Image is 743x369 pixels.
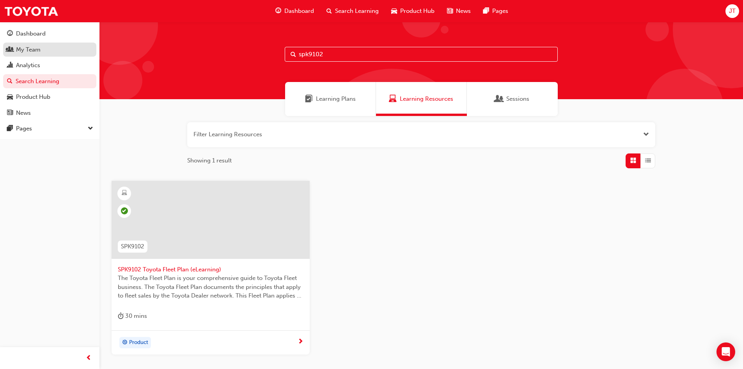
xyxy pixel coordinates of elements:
span: guage-icon [275,6,281,16]
div: News [16,109,31,118]
span: Search Learning [335,7,379,16]
span: chart-icon [7,62,13,69]
div: Dashboard [16,29,46,38]
span: next-icon [298,339,303,346]
div: Pages [16,124,32,133]
input: Search... [285,47,558,62]
a: Search Learning [3,74,96,89]
a: pages-iconPages [477,3,514,19]
span: Showing 1 result [187,156,232,165]
span: Sessions [495,94,503,103]
span: SPK9102 [121,242,144,251]
a: Learning PlansLearning Plans [285,82,376,116]
a: My Team [3,43,96,57]
a: News [3,106,96,120]
span: news-icon [7,110,13,117]
span: Learning Plans [305,94,313,103]
span: down-icon [88,124,93,134]
img: Trak [4,2,59,20]
span: Product Hub [400,7,434,16]
a: Product Hub [3,90,96,104]
span: Search [291,50,296,59]
span: Product [129,338,148,347]
a: guage-iconDashboard [269,3,320,19]
div: My Team [16,45,41,54]
a: Learning ResourcesLearning Resources [376,82,467,116]
a: car-iconProduct Hub [385,3,441,19]
button: JT [725,4,739,18]
a: news-iconNews [441,3,477,19]
button: Pages [3,121,96,136]
div: Analytics [16,61,40,70]
span: learningRecordVerb_COMPLETE-icon [121,207,128,214]
a: SPK9102SPK9102 Toyota Fleet Plan (eLearning)The Toyota Fleet Plan is your comprehensive guide to ... [112,181,310,355]
a: search-iconSearch Learning [320,3,385,19]
span: Grid [630,156,636,165]
span: duration-icon [118,311,124,321]
span: Sessions [506,94,529,103]
button: Open the filter [643,130,649,139]
span: pages-icon [483,6,489,16]
a: Analytics [3,58,96,73]
span: Learning Resources [400,94,453,103]
span: List [645,156,651,165]
span: JT [729,7,736,16]
span: car-icon [391,6,397,16]
span: Learning Plans [316,94,356,103]
span: News [456,7,471,16]
span: target-icon [122,338,128,348]
span: Dashboard [284,7,314,16]
div: Open Intercom Messenger [716,342,735,361]
a: SessionsSessions [467,82,558,116]
span: people-icon [7,46,13,53]
span: pages-icon [7,125,13,132]
span: car-icon [7,94,13,101]
span: Pages [492,7,508,16]
span: Learning Resources [389,94,397,103]
div: 30 mins [118,311,147,321]
span: search-icon [326,6,332,16]
div: Product Hub [16,93,50,102]
span: news-icon [447,6,453,16]
span: search-icon [7,78,12,85]
span: learningResourceType_ELEARNING-icon [122,188,127,198]
a: Dashboard [3,27,96,41]
button: DashboardMy TeamAnalyticsSearch LearningProduct HubNews [3,25,96,121]
span: SPK9102 Toyota Fleet Plan (eLearning) [118,265,303,274]
span: guage-icon [7,30,13,37]
span: The Toyota Fleet Plan is your comprehensive guide to Toyota Fleet business. The Toyota Fleet Plan... [118,274,303,300]
span: prev-icon [86,353,92,363]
